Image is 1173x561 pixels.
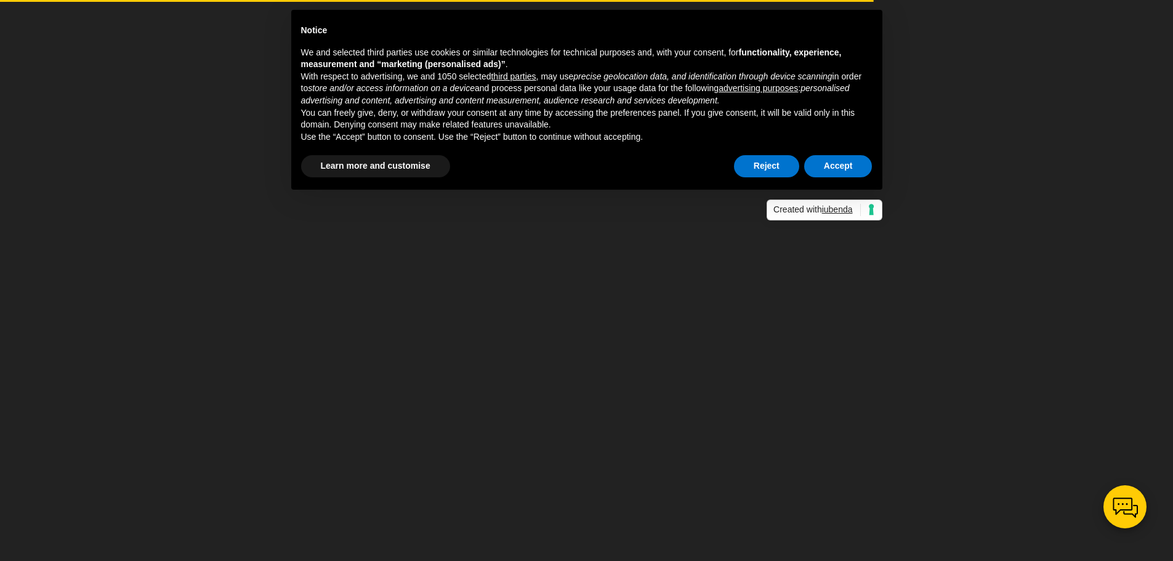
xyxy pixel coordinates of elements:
[719,83,798,95] button: advertising purposes
[301,25,873,37] h2: Notice
[301,131,873,143] p: Use the “Accept” button to consent. Use the “Reject” button to continue without accepting.
[308,83,475,93] em: store and/or access information on a device
[491,71,536,83] button: third parties
[734,155,799,177] button: Reject
[301,71,873,107] p: With respect to advertising, we and 1050 selected , may use in order to and process personal data...
[822,204,853,214] span: iubenda
[301,47,873,71] p: We and selected third parties use cookies or similar technologies for technical purposes and, wit...
[767,200,882,220] a: Created withiubenda
[804,155,873,177] button: Accept
[301,83,850,105] em: personalised advertising and content, advertising and content measurement, audience research and ...
[773,204,860,216] span: Created with
[301,155,450,177] button: Learn more and customise
[573,71,832,81] em: precise geolocation data, and identification through device scanning
[301,107,873,131] p: You can freely give, deny, or withdraw your consent at any time by accessing the preferences pane...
